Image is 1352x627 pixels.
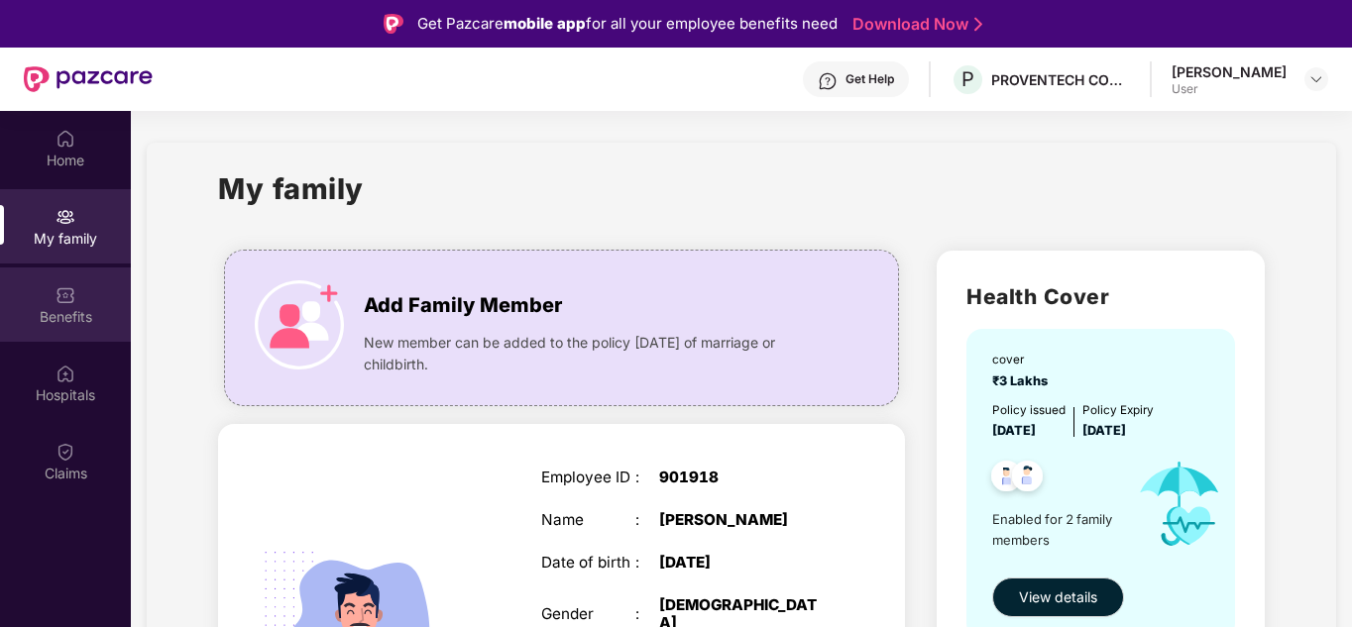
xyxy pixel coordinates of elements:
[992,373,1054,388] span: ₹3 Lakhs
[991,70,1130,89] div: PROVENTECH CONSULTING PRIVATE LIMITED
[1172,62,1287,81] div: [PERSON_NAME]
[982,455,1031,503] img: svg+xml;base64,PHN2ZyB4bWxucz0iaHR0cDovL3d3dy53My5vcmcvMjAwMC9zdmciIHdpZHRoPSI0OC45NDMiIGhlaWdodD...
[56,129,75,149] img: svg+xml;base64,PHN2ZyBpZD0iSG9tZSIgeG1sbnM9Imh0dHA6Ly93d3cudzMub3JnLzIwMDAvc3ZnIiB3aWR0aD0iMjAiIG...
[992,351,1054,369] div: cover
[818,71,838,91] img: svg+xml;base64,PHN2ZyBpZD0iSGVscC0zMngzMiIgeG1sbnM9Imh0dHA6Ly93d3cudzMub3JnLzIwMDAvc3ZnIiB3aWR0aD...
[992,509,1121,550] span: Enabled for 2 family members
[1082,401,1154,420] div: Policy Expiry
[1308,71,1324,87] img: svg+xml;base64,PHN2ZyBpZD0iRHJvcGRvd24tMzJ4MzIiIHhtbG5zPSJodHRwOi8vd3d3LnczLm9yZy8yMDAwL3N2ZyIgd2...
[659,554,825,572] div: [DATE]
[659,469,825,486] div: 901918
[845,71,894,87] div: Get Help
[541,511,636,529] div: Name
[961,67,974,91] span: P
[659,511,825,529] div: [PERSON_NAME]
[635,554,659,572] div: :
[635,511,659,529] div: :
[255,280,344,369] img: icon
[417,12,838,36] div: Get Pazcare for all your employee benefits need
[384,14,403,34] img: Logo
[992,401,1066,420] div: Policy issued
[992,577,1124,617] button: View details
[1019,586,1097,608] span: View details
[974,14,982,35] img: Stroke
[541,469,636,486] div: Employee ID
[852,14,976,35] a: Download Now
[635,605,659,623] div: :
[24,66,153,92] img: New Pazcare Logo
[56,442,75,462] img: svg+xml;base64,PHN2ZyBpZD0iQ2xhaW0iIHhtbG5zPSJodHRwOi8vd3d3LnczLm9yZy8yMDAwL3N2ZyIgd2lkdGg9IjIwIi...
[1172,81,1287,97] div: User
[1121,441,1237,567] img: icon
[56,364,75,383] img: svg+xml;base64,PHN2ZyBpZD0iSG9zcGl0YWxzIiB4bWxucz0iaHR0cDovL3d3dy53My5vcmcvMjAwMC9zdmciIHdpZHRoPS...
[504,14,586,33] strong: mobile app
[541,554,636,572] div: Date of birth
[635,469,659,486] div: :
[364,290,562,321] span: Add Family Member
[541,605,636,623] div: Gender
[1082,423,1126,438] span: [DATE]
[992,423,1036,438] span: [DATE]
[218,166,364,211] h1: My family
[1003,455,1052,503] img: svg+xml;base64,PHN2ZyB4bWxucz0iaHR0cDovL3d3dy53My5vcmcvMjAwMC9zdmciIHdpZHRoPSI0OC45NDMiIGhlaWdodD...
[56,285,75,305] img: svg+xml;base64,PHN2ZyBpZD0iQmVuZWZpdHMiIHhtbG5zPSJodHRwOi8vd3d3LnczLm9yZy8yMDAwL3N2ZyIgd2lkdGg9Ij...
[966,280,1235,313] h2: Health Cover
[364,332,824,375] span: New member can be added to the policy [DATE] of marriage or childbirth.
[56,207,75,227] img: svg+xml;base64,PHN2ZyB3aWR0aD0iMjAiIGhlaWdodD0iMjAiIHZpZXdCb3g9IjAgMCAyMCAyMCIgZmlsbD0ibm9uZSIgeG...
